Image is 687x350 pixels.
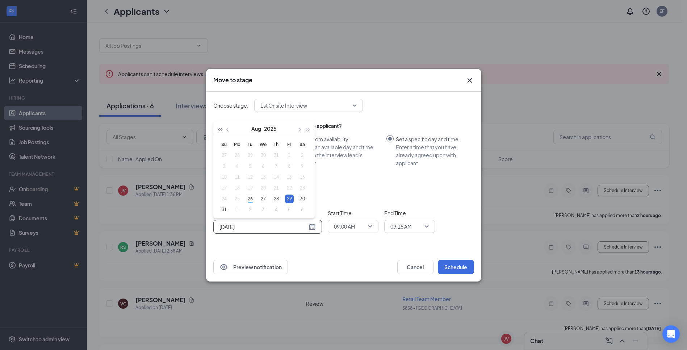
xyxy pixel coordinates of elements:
span: 09:15 AM [390,221,412,232]
div: 26 [246,195,255,203]
td: 2025-08-31 [218,204,231,215]
div: 27 [259,195,268,203]
input: Aug 29, 2025 [219,223,307,231]
div: 4 [272,205,281,214]
svg: Cross [465,76,474,85]
td: 2025-09-01 [231,204,244,215]
button: 2025 [264,121,277,136]
td: 2025-09-03 [257,204,270,215]
span: Start Time [328,209,378,217]
div: 31 [220,205,229,214]
div: Choose an available day and time slot from the interview lead’s calendar [295,143,381,167]
div: 5 [285,205,294,214]
div: 6 [298,205,307,214]
div: 30 [298,195,307,203]
th: Su [218,139,231,150]
th: Th [270,139,283,150]
span: 1st Onsite Interview [260,100,307,111]
span: End Time [384,209,435,217]
td: 2025-09-05 [283,204,296,215]
button: Aug [251,121,261,136]
th: Sa [296,139,309,150]
div: 3 [259,205,268,214]
td: 2025-08-26 [244,193,257,204]
div: Enter a time that you have already agreed upon with applicant [396,143,468,167]
svg: Eye [219,263,228,271]
div: 2 [246,205,255,214]
button: Close [465,76,474,85]
td: 2025-08-29 [283,193,296,204]
td: 2025-08-28 [270,193,283,204]
div: 29 [285,195,294,203]
span: Choose stage: [213,101,248,109]
th: Mo [231,139,244,150]
div: Select from availability [295,135,381,143]
th: Tu [244,139,257,150]
th: We [257,139,270,150]
th: Fr [283,139,296,150]
div: 28 [272,195,281,203]
td: 2025-09-04 [270,204,283,215]
button: Cancel [397,260,433,274]
button: EyePreview notification [213,260,288,274]
td: 2025-09-06 [296,204,309,215]
td: 2025-09-02 [244,204,257,215]
span: 09:00 AM [334,221,355,232]
h3: Move to stage [213,76,252,84]
div: How do you want to schedule time with the applicant? [213,122,474,129]
div: Set a specific day and time [396,135,468,143]
div: 1 [233,205,242,214]
td: 2025-08-27 [257,193,270,204]
div: Open Intercom Messenger [662,325,680,343]
button: Schedule [438,260,474,274]
td: 2025-08-30 [296,193,309,204]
